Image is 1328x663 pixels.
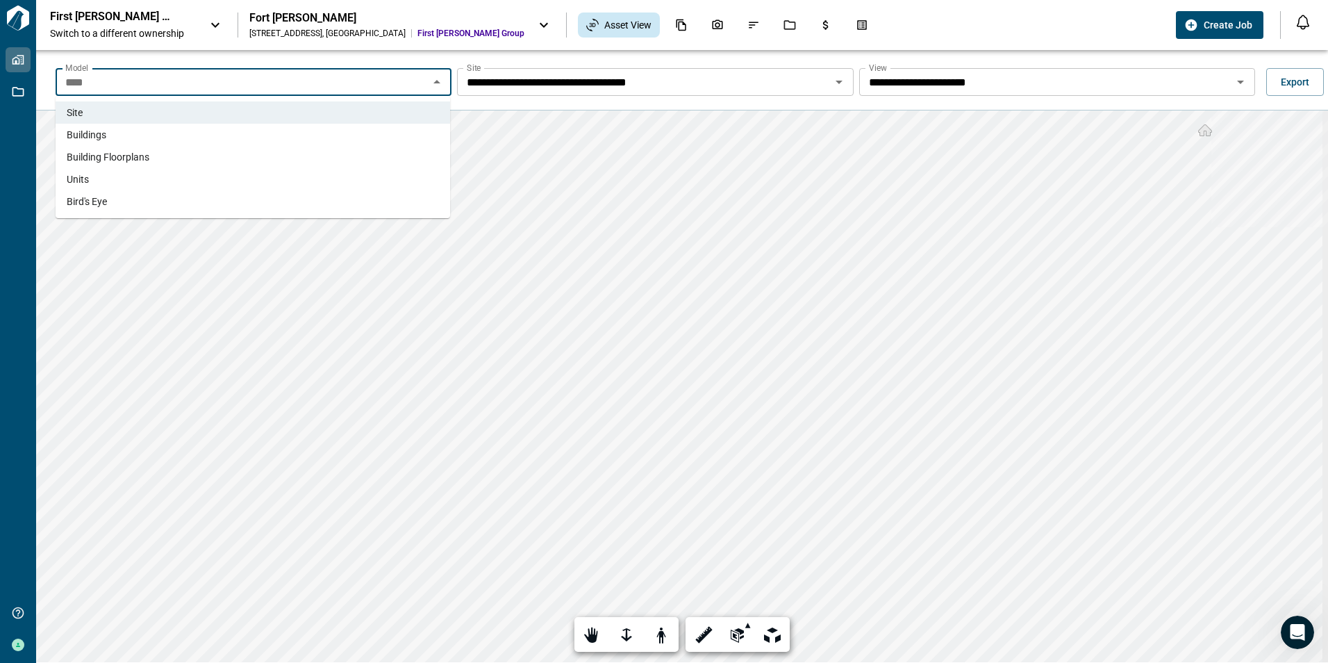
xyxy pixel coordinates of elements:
[67,195,107,208] span: Bird's Eye
[775,13,804,37] div: Jobs
[667,13,696,37] div: Documents
[1176,11,1263,39] button: Create Job
[467,62,481,74] label: Site
[1204,18,1252,32] span: Create Job
[50,26,196,40] span: Switch to a different ownership
[67,150,149,164] span: Building Floorplans
[1281,616,1314,649] iframe: Intercom live chat
[50,10,175,24] p: First [PERSON_NAME] Group
[578,13,660,38] div: Asset View
[67,106,83,120] span: Site
[1266,68,1324,96] button: Export
[703,13,732,37] div: Photos
[811,13,840,37] div: Budgets
[604,18,651,32] span: Asset View
[249,11,524,25] div: Fort [PERSON_NAME]
[1292,11,1314,33] button: Open notification feed
[829,72,849,92] button: Open
[65,62,88,74] label: Model
[1231,72,1250,92] button: Open
[869,62,887,74] label: View
[847,13,877,37] div: Takeoff Center
[739,13,768,37] div: Issues & Info
[249,28,406,39] div: [STREET_ADDRESS] , [GEOGRAPHIC_DATA]
[67,172,89,186] span: Units
[427,72,447,92] button: Close
[1281,75,1309,89] span: Export
[67,128,106,142] span: Buildings
[417,28,524,39] span: First [PERSON_NAME] Group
